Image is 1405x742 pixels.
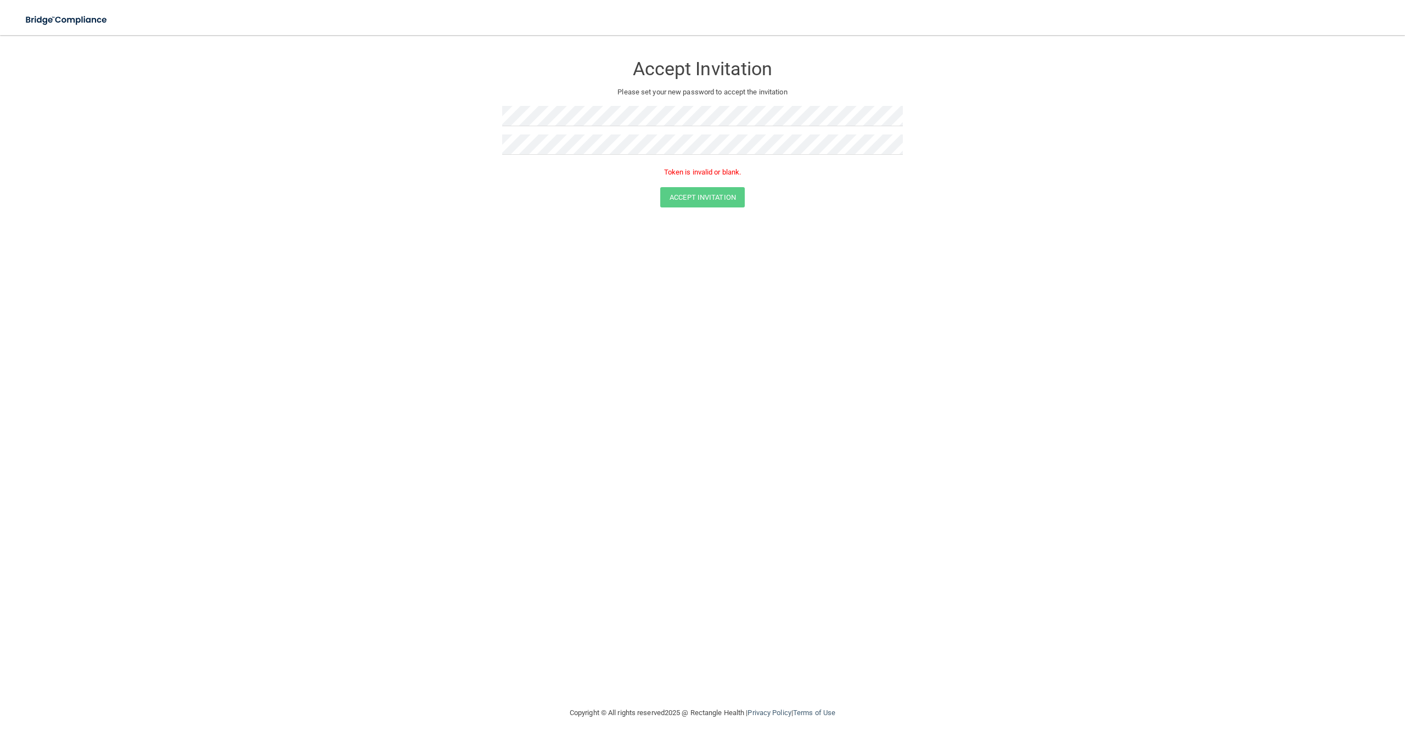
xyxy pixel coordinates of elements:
h3: Accept Invitation [502,59,903,79]
div: Copyright © All rights reserved 2025 @ Rectangle Health | | [502,695,903,730]
p: Please set your new password to accept the invitation [510,86,895,99]
iframe: Drift Widget Chat Controller [1215,664,1392,708]
a: Terms of Use [793,709,835,717]
p: Token is invalid or blank. [502,166,903,179]
img: bridge_compliance_login_screen.278c3ca4.svg [16,9,117,31]
button: Accept Invitation [660,187,745,207]
a: Privacy Policy [748,709,791,717]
